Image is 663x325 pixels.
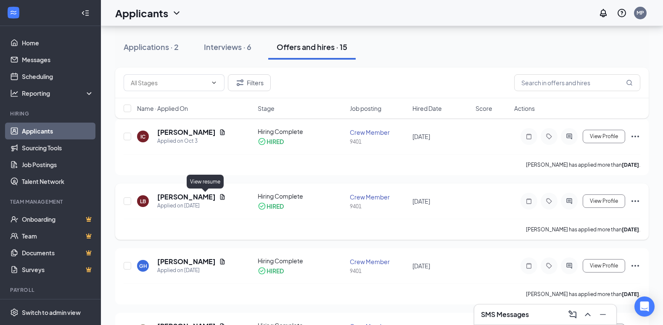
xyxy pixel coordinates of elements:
[22,244,94,261] a: DocumentsCrown
[350,267,408,275] div: 9401
[598,8,608,18] svg: Notifications
[258,257,344,265] div: Hiring Complete
[412,104,442,113] span: Hired Date
[219,258,226,265] svg: Document
[157,192,216,202] h5: [PERSON_NAME]
[564,198,574,204] svg: ActiveChat
[590,134,618,139] span: View Profile
[22,139,94,156] a: Sourcing Tools
[622,291,639,297] b: [DATE]
[590,263,618,269] span: View Profile
[583,130,625,143] button: View Profile
[475,104,492,113] span: Score
[524,198,534,204] svg: Note
[350,257,408,266] div: Crew Member
[258,127,344,136] div: Hiring Complete
[139,262,147,270] div: GH
[204,42,251,52] div: Interviews · 6
[187,175,224,189] div: View resume
[267,267,284,275] div: HIRED
[228,74,271,91] button: Filter Filters
[124,42,179,52] div: Applications · 2
[137,104,188,113] span: Name · Applied On
[267,137,284,146] div: HIRED
[258,104,275,113] span: Stage
[22,51,94,68] a: Messages
[598,309,608,320] svg: Minimize
[140,198,146,205] div: LB
[566,308,579,321] button: ComposeMessage
[258,192,344,200] div: Hiring Complete
[157,128,216,137] h5: [PERSON_NAME]
[22,89,94,97] div: Reporting
[22,211,94,228] a: OnboardingCrown
[544,262,554,269] svg: Tag
[22,308,81,317] div: Switch to admin view
[564,262,574,269] svg: ActiveChat
[622,226,639,233] b: [DATE]
[526,291,640,298] p: [PERSON_NAME] has applied more than .
[235,78,245,88] svg: Filter
[258,137,266,146] svg: CheckmarkCircle
[258,267,266,275] svg: CheckmarkCircle
[596,308,610,321] button: Minimize
[564,133,574,140] svg: ActiveChat
[350,128,408,136] div: Crew Member
[514,74,640,91] input: Search in offers and hires
[22,68,94,85] a: Scheduling
[568,309,578,320] svg: ComposeMessage
[277,42,347,52] div: Offers and hires · 15
[22,228,94,244] a: TeamCrown
[22,173,94,190] a: Talent Network
[10,308,18,317] svg: Settings
[524,262,534,269] svg: Note
[583,259,625,273] button: View Profile
[211,79,217,86] svg: ChevronDown
[350,138,408,145] div: 9401
[22,156,94,173] a: Job Postings
[481,310,529,319] h3: SMS Messages
[22,261,94,278] a: SurveysCrown
[350,104,381,113] span: Job posting
[514,104,535,113] span: Actions
[10,286,92,294] div: Payroll
[172,8,182,18] svg: ChevronDown
[10,89,18,97] svg: Analysis
[583,194,625,208] button: View Profile
[157,257,216,266] h5: [PERSON_NAME]
[157,266,226,275] div: Applied on [DATE]
[630,196,640,206] svg: Ellipses
[524,133,534,140] svg: Note
[81,9,90,17] svg: Collapse
[622,162,639,168] b: [DATE]
[583,309,593,320] svg: ChevronUp
[412,197,430,205] span: [DATE]
[22,123,94,139] a: Applicants
[350,193,408,201] div: Crew Member
[350,203,408,210] div: 9401
[630,131,640,142] svg: Ellipses
[590,198,618,204] span: View Profile
[412,133,430,140] span: [DATE]
[637,9,644,16] div: MP
[626,79,633,86] svg: MagnifyingGlass
[526,161,640,168] p: [PERSON_NAME] has applied more than .
[157,202,226,210] div: Applied on [DATE]
[544,198,554,204] svg: Tag
[115,6,168,20] h1: Applicants
[634,296,655,317] div: Open Intercom Messenger
[219,194,226,200] svg: Document
[131,78,207,87] input: All Stages
[22,34,94,51] a: Home
[412,262,430,270] span: [DATE]
[157,137,226,145] div: Applied on Oct 3
[526,226,640,233] p: [PERSON_NAME] has applied more than .
[140,133,145,140] div: IC
[9,8,18,17] svg: WorkstreamLogo
[544,133,554,140] svg: Tag
[630,261,640,271] svg: Ellipses
[267,202,284,210] div: HIRED
[258,202,266,210] svg: CheckmarkCircle
[617,8,627,18] svg: QuestionInfo
[581,308,594,321] button: ChevronUp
